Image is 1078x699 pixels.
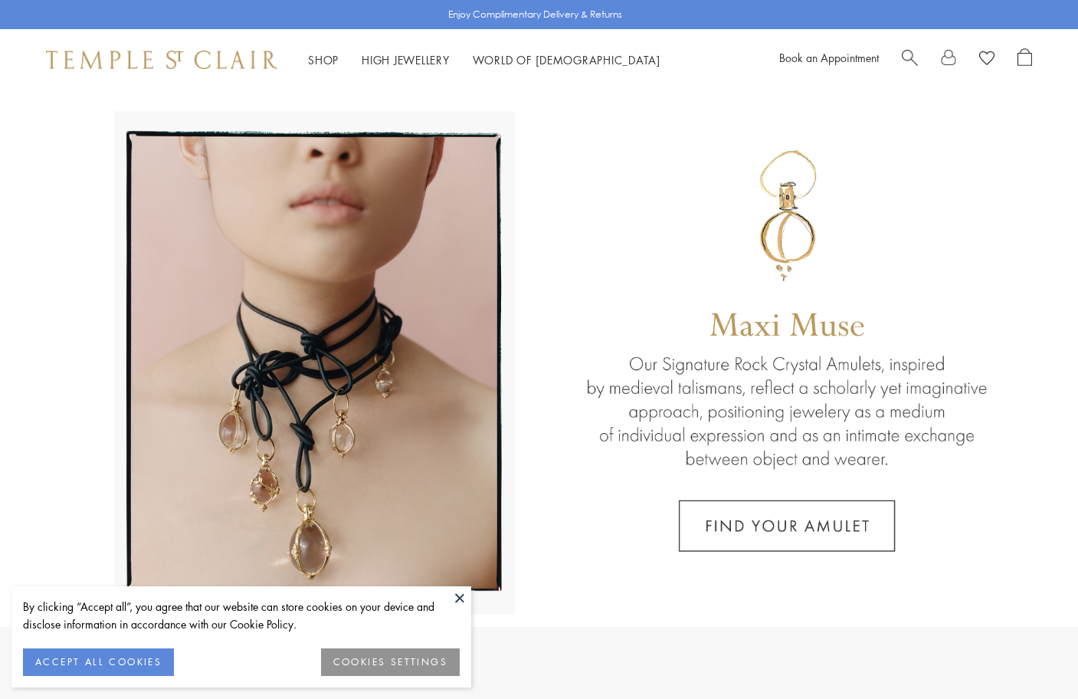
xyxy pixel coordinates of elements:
a: High JewelleryHigh Jewellery [362,52,450,67]
a: ShopShop [308,52,339,67]
nav: Main navigation [308,51,660,70]
a: Open Shopping Bag [1017,48,1032,71]
p: Enjoy Complimentary Delivery & Returns [448,7,622,22]
div: By clicking “Accept all”, you agree that our website can store cookies on your device and disclos... [23,598,460,633]
a: Book an Appointment [779,50,879,65]
a: Search [902,48,918,71]
button: ACCEPT ALL COOKIES [23,648,174,676]
a: World of [DEMOGRAPHIC_DATA]World of [DEMOGRAPHIC_DATA] [473,52,660,67]
a: View Wishlist [979,48,994,71]
img: Temple St. Clair [46,51,277,69]
button: COOKIES SETTINGS [321,648,460,676]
